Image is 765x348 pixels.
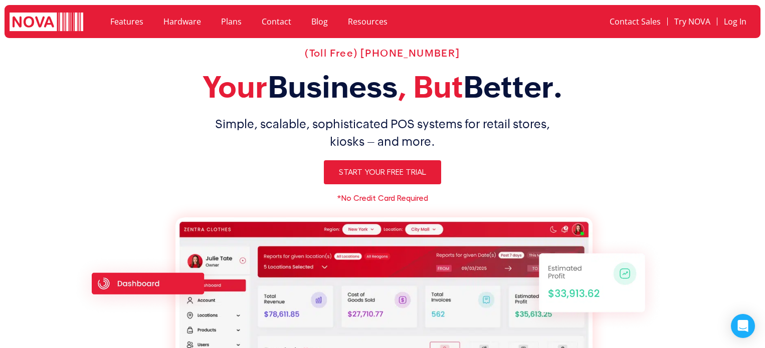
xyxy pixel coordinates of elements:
a: Contact [252,10,301,33]
a: Start Your Free Trial [324,160,441,184]
div: Open Intercom Messenger [731,314,755,338]
nav: Menu [100,10,526,33]
a: Blog [301,10,338,33]
img: logo white [10,13,83,33]
a: Try NOVA [668,10,717,33]
span: Business [268,70,398,104]
nav: Menu [536,10,753,33]
h6: *No Credit Card Required [71,194,694,202]
a: Log In [717,10,753,33]
span: Start Your Free Trial [339,168,426,176]
span: Better. [463,70,563,104]
h2: Your , But [71,69,694,105]
a: Resources [338,10,398,33]
h2: (Toll Free) [PHONE_NUMBER] [71,47,694,59]
h1: Simple, scalable, sophisticated POS systems for retail stores, kiosks – and more. [71,115,694,150]
a: Hardware [153,10,211,33]
a: Plans [211,10,252,33]
a: Contact Sales [603,10,667,33]
a: Features [100,10,153,33]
